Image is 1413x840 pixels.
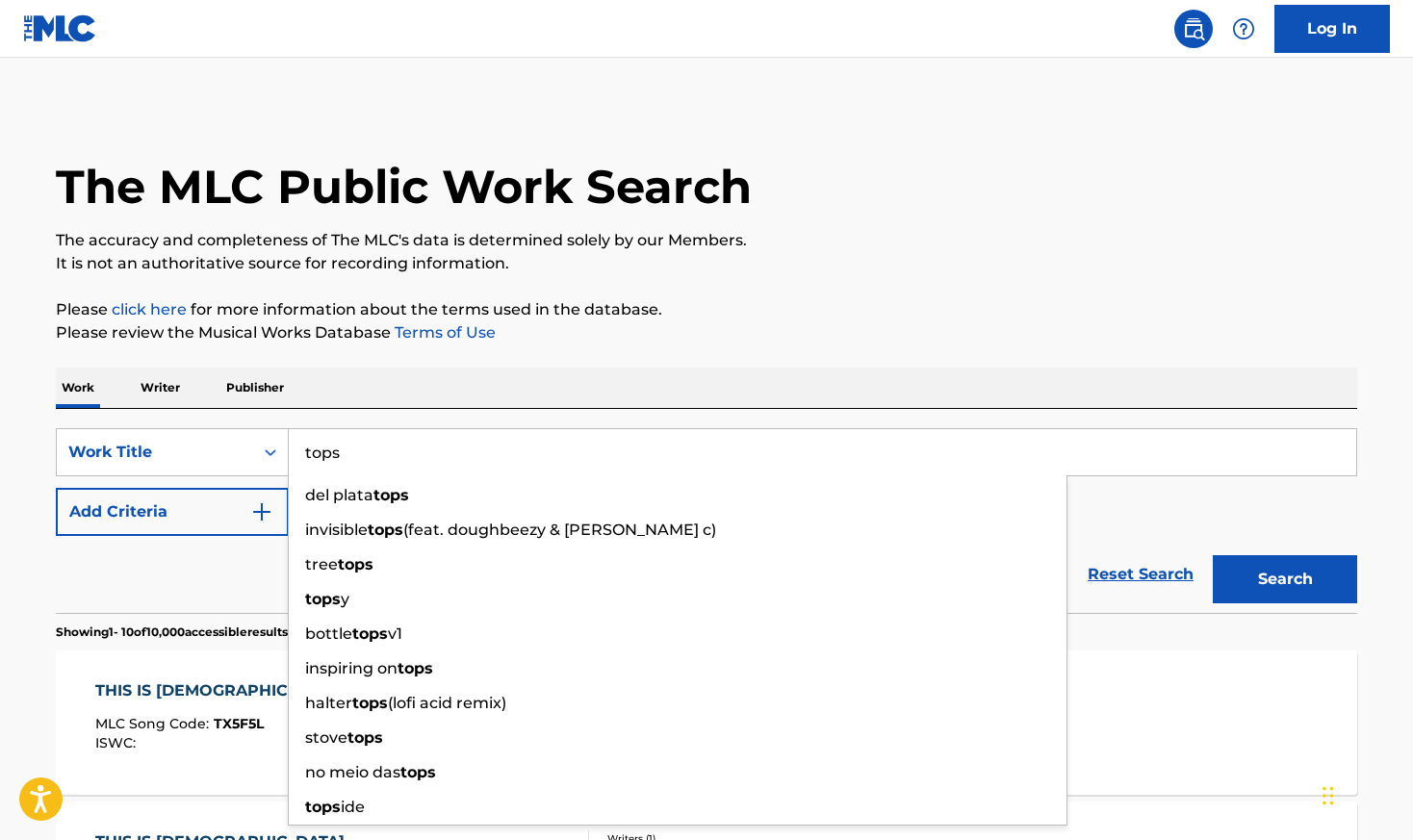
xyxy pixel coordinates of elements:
p: Please review the Musical Works Database [56,321,1357,344]
span: v1 [388,624,402,643]
span: halter [305,694,352,712]
strong: tops [338,555,373,573]
img: MLC Logo [23,14,97,42]
strong: tops [373,486,409,504]
span: MLC Song Code : [95,715,214,732]
strong: tops [347,728,383,747]
form: Search Form [56,428,1357,613]
span: ide [341,798,365,816]
strong: tops [305,590,341,608]
span: tree [305,555,338,573]
strong: tops [400,763,436,781]
span: del plata [305,486,373,504]
button: Add Criteria [56,488,289,536]
span: ISWC : [95,734,141,751]
span: inspiring on [305,659,398,677]
span: (feat. doughbeezy & [PERSON_NAME] c) [403,521,716,539]
span: (lofi acid remix) [388,694,506,712]
p: Please for more information about the terms used in the database. [56,298,1357,321]
div: Help [1224,10,1263,48]
img: search [1182,17,1205,40]
iframe: Chat Widget [1317,748,1413,840]
a: Terms of Use [391,323,496,342]
span: TX5F5L [214,715,264,732]
a: Log In [1274,5,1390,53]
a: Public Search [1174,10,1213,48]
strong: tops [368,521,403,539]
button: Search [1213,555,1357,603]
p: Publisher [220,368,290,408]
img: 9d2ae6d4665cec9f34b9.svg [250,500,273,523]
p: The accuracy and completeness of The MLC's data is determined solely by our Members. [56,229,1357,252]
h1: The MLC Public Work Search [56,158,752,216]
img: help [1232,17,1255,40]
strong: tops [398,659,433,677]
div: Drag [1323,767,1334,825]
span: bottle [305,624,352,643]
span: no meio das [305,763,400,781]
span: invisible [305,521,368,539]
div: THIS IS [DEMOGRAPHIC_DATA] [95,679,354,702]
div: Work Title [68,441,242,464]
p: It is not an authoritative source for recording information. [56,252,1357,275]
p: Work [56,368,100,408]
strong: tops [305,798,341,816]
a: THIS IS [DEMOGRAPHIC_DATA]MLC Song Code:TX5F5LISWC:Writers (1)[PERSON_NAME]Recording Artists (0)T... [56,650,1357,795]
a: click here [112,300,187,318]
a: Reset Search [1078,553,1203,596]
span: stove [305,728,347,747]
strong: tops [352,694,388,712]
p: Showing 1 - 10 of 10,000 accessible results (Total 541,089 ) [56,624,373,641]
strong: tops [352,624,388,643]
span: y [341,590,349,608]
p: Writer [135,368,186,408]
